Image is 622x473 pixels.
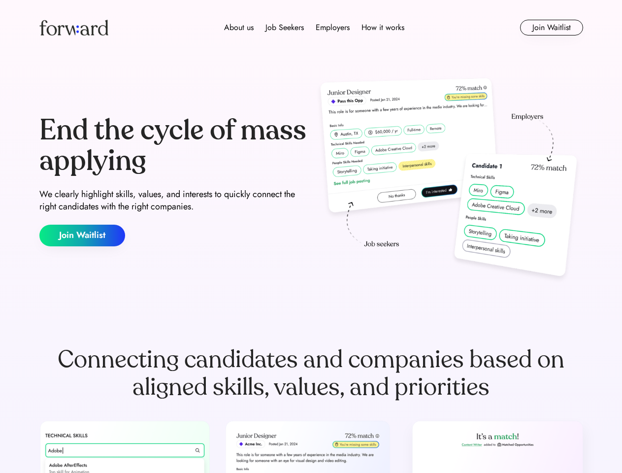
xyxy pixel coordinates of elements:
button: Join Waitlist [39,225,125,246]
div: Connecting candidates and companies based on aligned skills, values, and priorities [39,346,583,401]
img: hero-image.png [315,75,583,287]
div: About us [224,22,254,34]
div: We clearly highlight skills, values, and interests to quickly connect the right candidates with t... [39,188,307,213]
div: How it works [361,22,404,34]
div: End the cycle of mass applying [39,115,307,176]
div: Employers [316,22,350,34]
img: Forward logo [39,20,108,35]
div: Job Seekers [265,22,304,34]
button: Join Waitlist [520,20,583,35]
